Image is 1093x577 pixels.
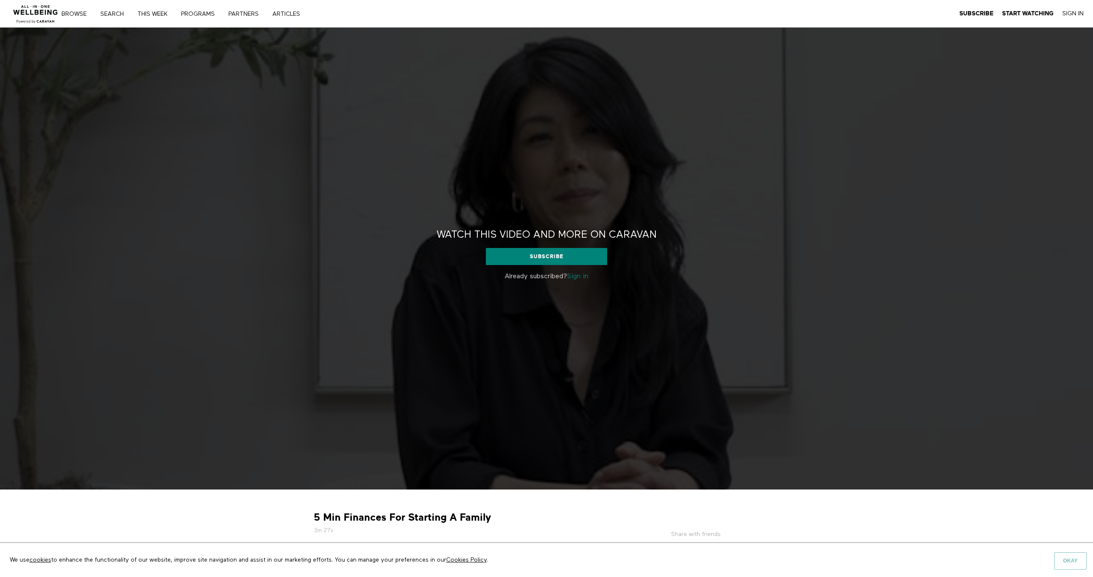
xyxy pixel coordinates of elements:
a: ARTICLES [269,11,309,17]
a: Subscribe [486,248,607,265]
a: cookies [29,557,51,563]
strong: 5 Min Finances For Starting A Family [314,511,491,524]
h5: Share with friends [625,530,768,545]
a: Sign In [1062,10,1084,17]
nav: Primary [67,9,318,18]
p: We use to enhance the functionality of our website, improve site navigation and assist in our mar... [3,549,865,571]
a: THIS WEEK [134,11,176,17]
a: Sign in [567,273,588,280]
a: Subscribe [959,10,994,17]
a: PROGRAMS [178,11,224,17]
p: Already subscribed? [421,271,672,282]
a: PARTNERS [225,11,268,17]
a: Browse [58,11,96,17]
a: Cookies Policy [446,557,487,563]
h5: 3m 27s [314,526,600,535]
button: Okay [1054,552,1087,569]
a: Start Watching [1002,10,1054,17]
a: Search [97,11,133,17]
h2: Watch this video and more on CARAVAN [437,228,657,242]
